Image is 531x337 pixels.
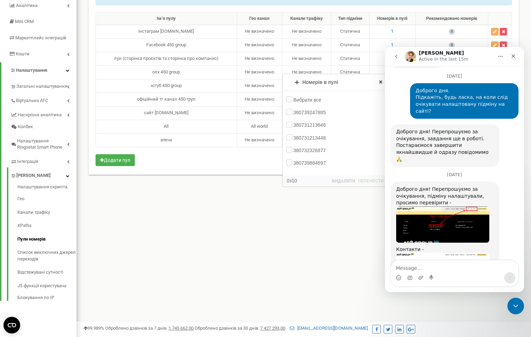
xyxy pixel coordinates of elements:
[15,35,66,40] span: Маркетплейс інтеграцій
[302,79,338,85] span: Номерів в пулі
[287,178,289,183] span: 0
[16,172,51,179] span: [PERSON_NAME]
[99,42,234,48] div: Facebook 450 group
[293,147,327,154] label: 380732326877
[99,123,234,130] div: All
[44,228,50,234] button: Start recording
[16,97,48,104] span: Віртуальна АТС
[17,184,76,192] a: Налаштування скрипта
[17,233,76,246] a: Пули номерів
[331,13,369,25] th: Тип підміни
[449,42,455,48] span: 0
[331,38,369,52] td: Статична
[99,83,234,89] div: ютуб 450 group
[17,138,67,151] span: Налаштування Ringostat Smart Phone
[99,96,234,103] div: офіційний тг канал 450 груп
[237,52,282,65] td: Не визначено
[10,93,76,107] a: Віртуальна АТС
[293,96,323,103] label: Вибрати все
[369,13,416,25] th: Номерів в пулі
[18,112,62,118] span: Наскрізна аналітика
[99,55,234,62] div: лун (сторінка проєктів та сторінка про компанію)
[260,326,285,331] u: 7 427 293,00
[10,107,76,121] a: Наскрізна аналітика
[17,246,76,266] a: Список виключних джерел переходів
[357,178,384,185] button: ПЕРЕНЕСТИ
[331,178,356,185] button: ВИДАЛИТИ
[415,13,488,25] th: Рекомендовано номерів
[10,167,76,182] a: [PERSON_NAME]
[16,51,30,56] span: Кошти
[10,133,76,154] a: Налаштування Ringostat Smart Phone
[17,219,76,233] a: XPaths
[331,65,369,79] td: Статична
[99,137,234,143] div: втеча
[16,3,38,8] span: Аналiтика
[237,38,282,52] td: Не визначено
[6,135,114,320] div: Доброго дня! Перепрошуємо за очікування, підміну налаштували, просимо перевірити -Контакти -
[290,326,368,331] a: [EMAIL_ADDRESS][DOMAIN_NAME]
[237,133,282,147] td: Не визначено
[16,83,67,90] span: Загальні налаштування
[507,298,524,314] iframe: Intercom live chat
[6,135,133,335] div: Volodymyr says…
[282,38,331,52] td: Не визначено
[17,192,76,206] a: Гео
[10,78,76,93] a: Загальні налаштування
[331,25,369,38] td: Статична
[17,158,38,165] span: Інтеграція
[293,109,327,116] label: 380739247885
[11,228,16,234] button: Emoji picker
[449,29,455,35] span: 0
[282,52,331,65] td: Не визначено
[237,106,282,120] td: Не визначено
[11,199,108,206] div: Контакти -
[282,13,331,25] th: Канали трафіку
[17,266,76,279] a: Відстежувані сутності
[293,134,327,141] label: 380731213448
[6,213,133,225] textarea: Message…
[237,79,282,93] td: Не визначено
[96,154,135,166] button: Додати пул
[282,65,331,79] td: Не визначено
[96,13,237,25] th: Ім‘я пулу
[17,293,76,301] a: Блокування по IP
[237,120,282,133] td: All world
[17,206,76,219] a: Канали трафіку
[195,326,285,331] span: Оброблено дзвінків за 30 днів :
[237,93,282,106] td: Не визначено
[237,65,282,79] td: Не визначено
[10,121,76,133] a: Колбек
[119,225,130,236] button: Send a message…
[105,326,194,331] span: Оброблено дзвінків за 7 днів :
[18,124,33,130] span: Колбек
[169,326,194,331] u: 1 745 662,00
[293,122,327,128] label: 380731213646
[284,177,297,184] div: з
[237,25,282,38] td: Не визначено
[293,159,327,166] label: 380739884697
[385,47,524,292] iframe: Intercom live chat
[331,52,369,65] td: Статична
[99,28,234,35] div: інстаграм [DOMAIN_NAME]
[33,228,39,234] button: Upload attachment
[237,13,282,25] th: Гео канал
[99,69,234,76] div: олх 450 group
[391,42,393,47] span: 1
[17,279,76,293] a: JS функції користувача
[282,25,331,38] td: Не визначено
[391,29,393,34] span: 1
